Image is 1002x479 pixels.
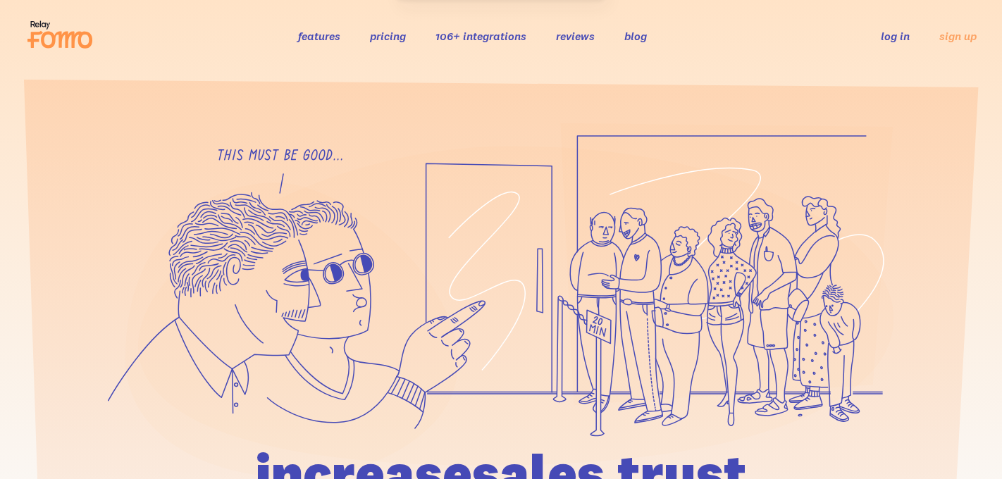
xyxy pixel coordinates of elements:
a: sign up [939,29,977,44]
a: blog [624,29,647,43]
a: 106+ integrations [435,29,526,43]
a: reviews [556,29,595,43]
a: features [298,29,340,43]
a: log in [881,29,910,43]
a: pricing [370,29,406,43]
